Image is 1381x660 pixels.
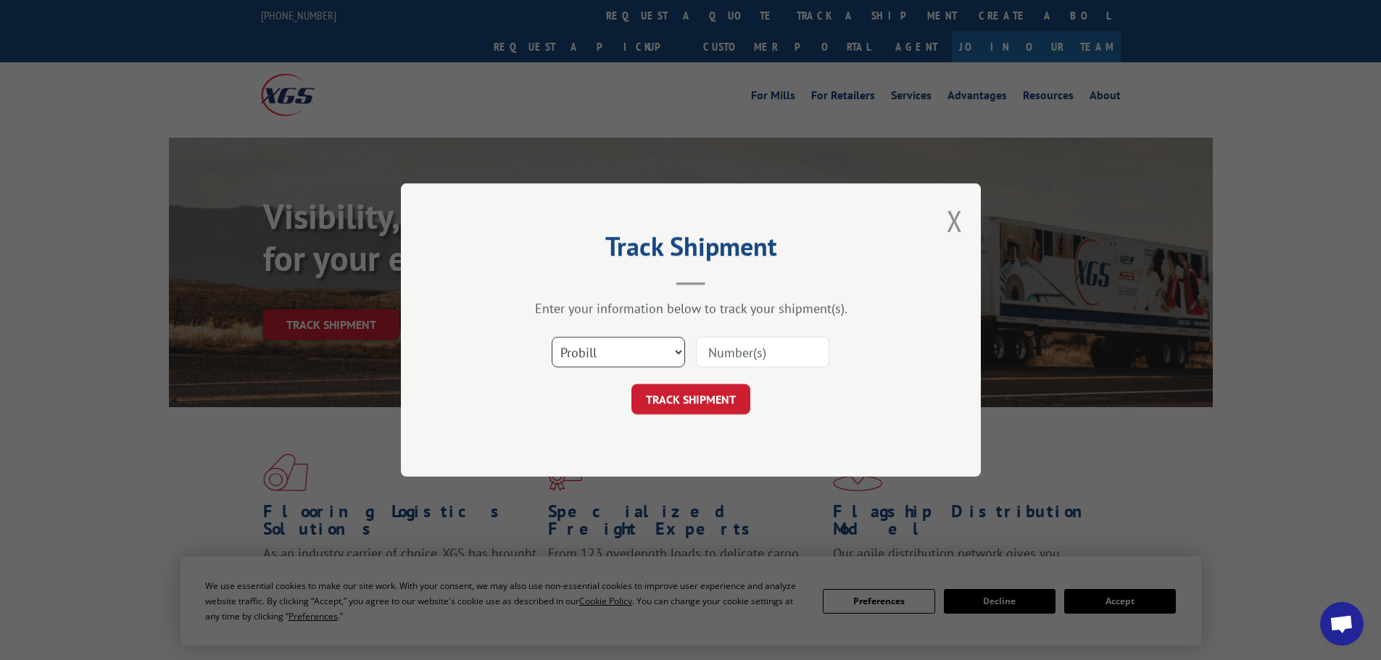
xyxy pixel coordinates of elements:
[947,201,963,240] button: Close modal
[631,384,750,414] button: TRACK SHIPMENT
[473,236,908,264] h2: Track Shipment
[1320,602,1364,646] a: Open chat
[473,300,908,317] div: Enter your information below to track your shipment(s).
[696,337,829,367] input: Number(s)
